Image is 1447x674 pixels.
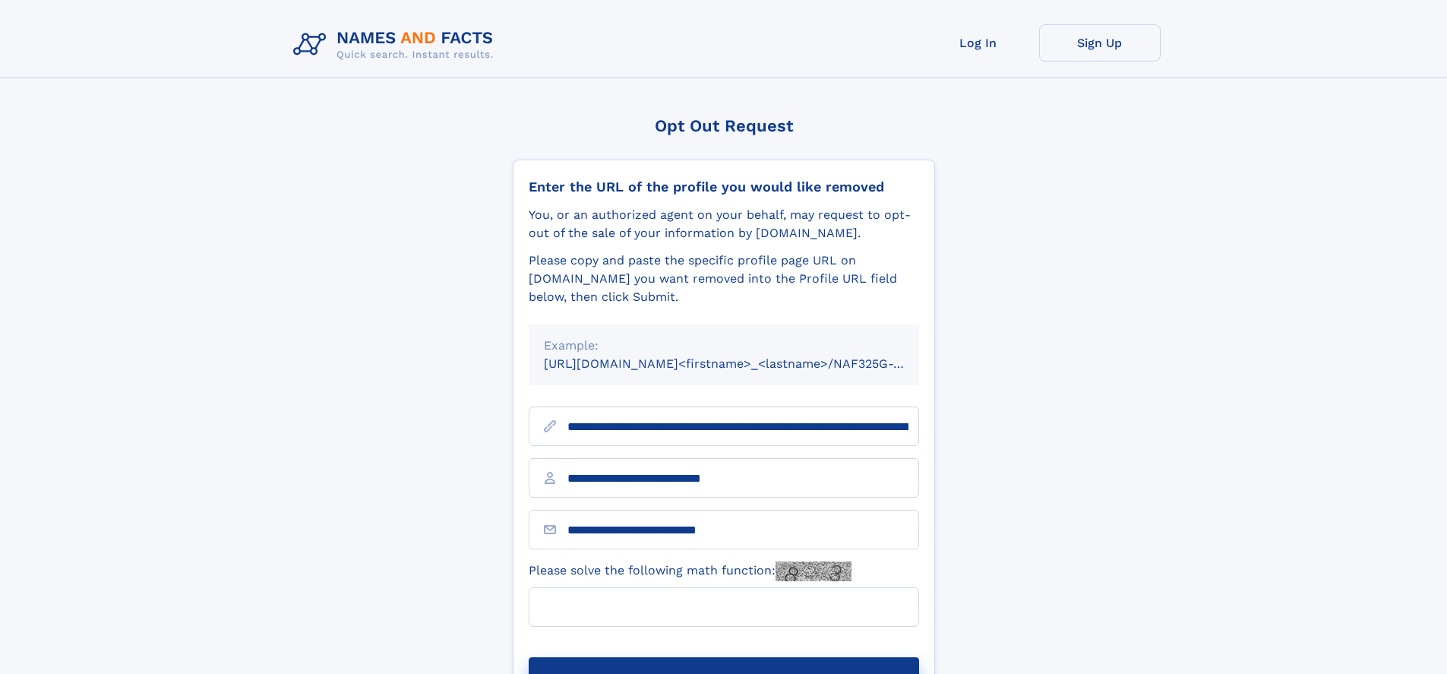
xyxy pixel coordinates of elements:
a: Sign Up [1039,24,1161,62]
div: Please copy and paste the specific profile page URL on [DOMAIN_NAME] you want removed into the Pr... [529,252,919,306]
img: Logo Names and Facts [287,24,506,65]
div: Opt Out Request [513,116,935,135]
a: Log In [918,24,1039,62]
div: You, or an authorized agent on your behalf, may request to opt-out of the sale of your informatio... [529,206,919,242]
div: Example: [544,337,904,355]
div: Enter the URL of the profile you would like removed [529,179,919,195]
label: Please solve the following math function: [529,562,851,581]
small: [URL][DOMAIN_NAME]<firstname>_<lastname>/NAF325G-xxxxxxxx [544,356,948,371]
